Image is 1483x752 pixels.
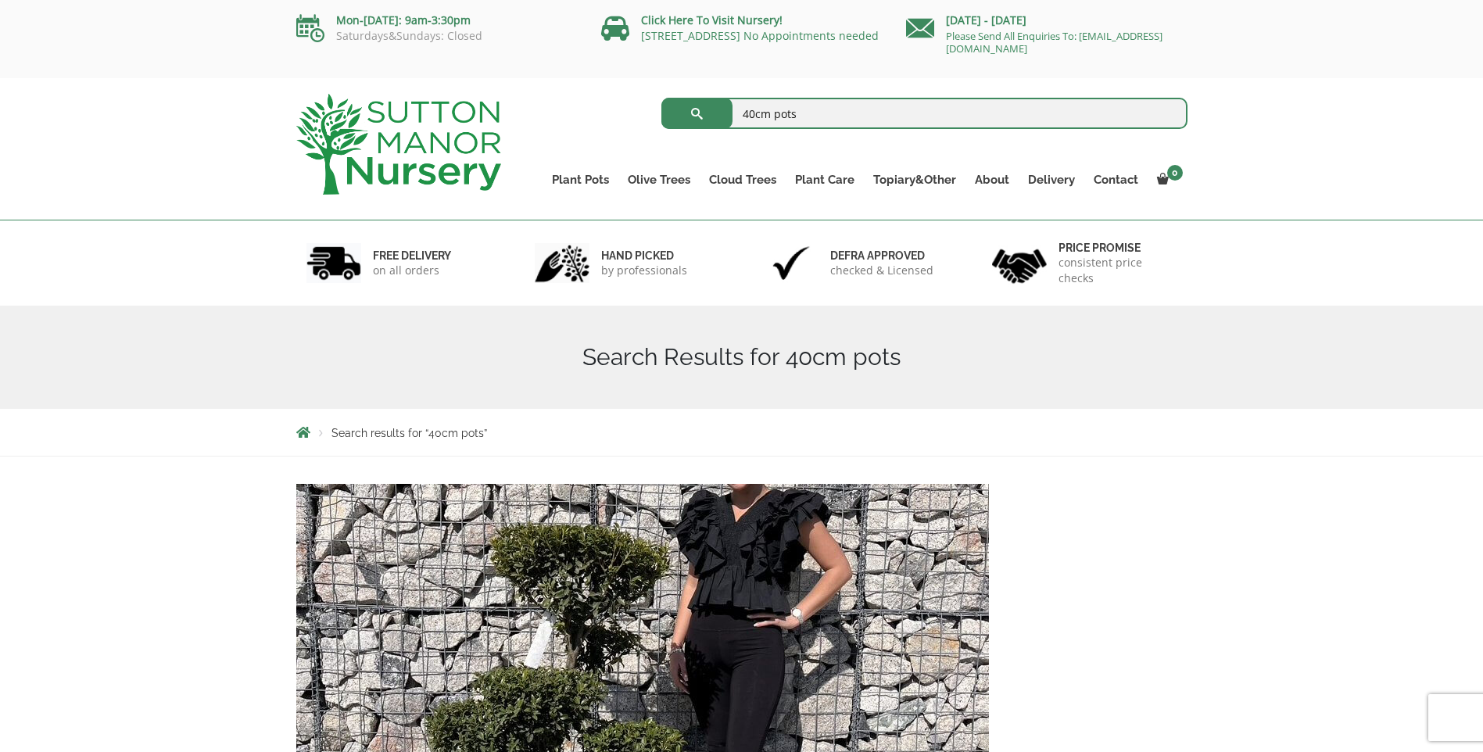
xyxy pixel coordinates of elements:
p: by professionals [601,263,687,278]
h6: Defra approved [830,249,933,263]
span: Search results for “40cm pots” [331,427,487,439]
p: Mon-[DATE]: 9am-3:30pm [296,11,578,30]
h1: Search Results for 40cm pots [296,343,1187,371]
a: 0 [1148,169,1187,191]
a: Cloud Trees [700,169,786,191]
span: 0 [1167,165,1183,181]
img: 2.jpg [535,243,589,283]
a: Plant Care [786,169,864,191]
h6: hand picked [601,249,687,263]
p: on all orders [373,263,451,278]
a: Click Here To Visit Nursery! [641,13,783,27]
a: Plant Pots [543,169,618,191]
p: checked & Licensed [830,263,933,278]
a: Contact [1084,169,1148,191]
a: Ilex Maximowicziana Cloud Tree J273 [296,643,989,658]
a: Topiary&Other [864,169,965,191]
h6: FREE DELIVERY [373,249,451,263]
nav: Breadcrumbs [296,426,1187,439]
a: [STREET_ADDRESS] No Appointments needed [641,28,879,43]
p: [DATE] - [DATE] [906,11,1187,30]
img: logo [296,94,501,195]
p: consistent price checks [1059,255,1177,286]
h6: Price promise [1059,241,1177,255]
a: About [965,169,1019,191]
input: Search... [661,98,1187,129]
p: Saturdays&Sundays: Closed [296,30,578,42]
a: Olive Trees [618,169,700,191]
img: 4.jpg [992,239,1047,287]
img: 1.jpg [306,243,361,283]
img: 3.jpg [764,243,819,283]
a: Delivery [1019,169,1084,191]
a: Please Send All Enquiries To: [EMAIL_ADDRESS][DOMAIN_NAME] [946,29,1162,56]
